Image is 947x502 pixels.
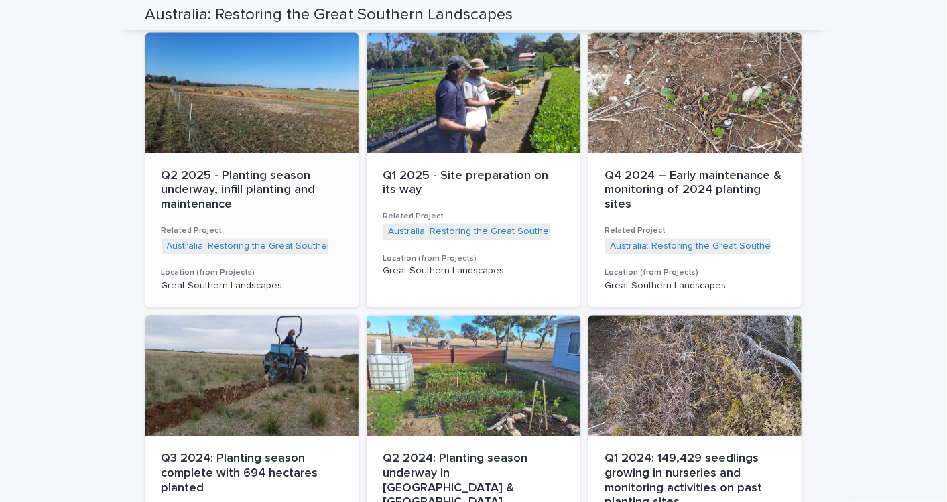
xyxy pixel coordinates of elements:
[162,267,343,278] h3: Location (from Projects)
[610,241,834,252] a: Australia: Restoring the Great Southern Landscapes
[605,280,786,292] p: Great Southern Landscapes
[605,225,786,236] h3: Related Project
[605,267,786,278] h3: Location (from Projects)
[145,5,513,25] h2: Australia: Restoring the Great Southern Landscapes
[388,226,612,237] a: Australia: Restoring the Great Southern Landscapes
[162,452,343,495] p: Q3 2024: Planting season complete with 694 hectares planted
[383,253,564,264] h3: Location (from Projects)
[383,265,564,277] p: Great Southern Landscapes
[162,280,343,292] p: Great Southern Landscapes
[383,211,564,222] h3: Related Project
[605,169,786,212] p: Q4 2024 – Early maintenance & monitoring of 2024 planting sites
[167,241,391,252] a: Australia: Restoring the Great Southern Landscapes
[588,32,802,308] a: Q4 2024 – Early maintenance & monitoring of 2024 planting sitesRelated ProjectAustralia: Restorin...
[383,169,564,198] p: Q1 2025 - Site preparation on its way
[367,32,580,308] a: Q1 2025 - Site preparation on its wayRelated ProjectAustralia: Restoring the Great Southern Lands...
[145,32,359,308] a: Q2 2025 - Planting season underway, infill planting and maintenanceRelated ProjectAustralia: Rest...
[162,225,343,236] h3: Related Project
[162,169,343,212] p: Q2 2025 - Planting season underway, infill planting and maintenance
